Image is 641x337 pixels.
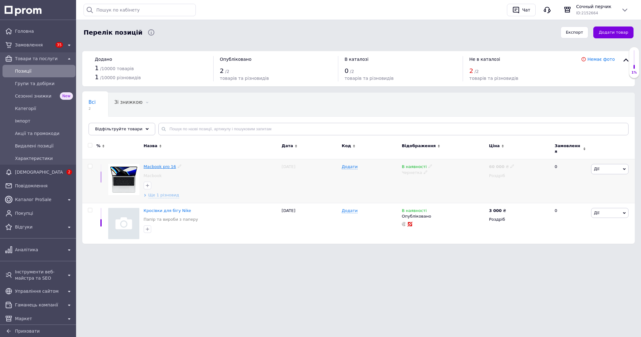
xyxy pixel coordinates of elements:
span: В наявності [402,164,427,171]
div: Чат [521,5,532,15]
button: Додати товар [593,26,634,39]
span: В каталозі [345,57,369,62]
span: Додати [342,164,358,169]
span: Товари та послуги [15,55,63,62]
a: Кросівки для бігу Nike [144,208,191,213]
span: Перелік позицій [84,28,142,37]
span: / 2 [225,69,229,74]
div: [DATE] [280,203,340,244]
div: ₴ [489,164,514,170]
span: Приховати [15,329,40,334]
div: ₴ [489,208,506,214]
span: 2 [469,67,473,75]
button: Чат [507,4,536,16]
span: 2 [66,169,72,175]
span: / 2 [475,69,479,74]
div: [DATE] [280,159,340,203]
span: 2 [220,67,224,75]
img: Кросівки для бігу Nike [108,208,139,239]
span: Назва [144,143,157,149]
div: Роздріб [489,217,549,222]
span: товарів та різновидів [220,76,269,81]
span: Опубліковано [220,57,252,62]
span: New [60,92,73,100]
span: Характеристики [15,155,73,161]
span: Замовлення [15,42,53,48]
span: Видалені позиції [15,143,73,149]
span: Групи та добірки [15,80,73,87]
span: Маркет [15,315,63,322]
div: 0 [551,203,590,244]
span: Всі [89,99,96,105]
a: Папір та вироби з паперу [144,217,198,222]
span: Ціна [489,143,499,149]
div: 1% [629,70,639,75]
a: Немає фото [587,57,615,62]
span: Зі знижкою [114,99,142,105]
span: % [96,143,100,149]
span: 0 [345,67,349,75]
a: Macbook pro 16 [144,164,176,169]
span: товарів та різновидів [345,76,393,81]
span: Дата [282,143,293,149]
span: Дії [594,166,599,171]
span: 35 [55,42,63,48]
span: Дії [594,210,599,215]
span: 1 [95,64,99,72]
img: Macbook pro 16 [108,164,139,195]
span: Замовлення [555,143,581,154]
span: Відгуки [15,224,63,230]
span: Вітрина [89,123,108,129]
span: Гаманець компанії [15,302,63,308]
span: Сочный перчик [576,3,616,10]
span: Код [342,143,351,149]
div: Опубліковано [402,214,486,219]
span: Відображення [402,143,436,149]
span: Відфільтруйте товари [95,127,142,131]
span: Інструменти веб-майстра та SEO [15,269,63,281]
b: 60 000 [489,164,504,169]
span: Покупці [15,210,73,216]
span: Ще 1 різновид [148,192,179,198]
b: 3 000 [489,208,502,213]
span: Головна [15,28,73,34]
span: Позиції [15,68,73,74]
span: Акції та промокоди [15,130,73,137]
a: Macbook [144,173,162,179]
span: Каталог ProSale [15,196,63,203]
span: В наявності [402,208,427,215]
div: 0 [551,159,590,203]
input: Пошук по кабінету [84,4,196,16]
span: ID: 2152664 [576,11,598,15]
span: Додати [342,208,358,213]
span: [DEMOGRAPHIC_DATA] [15,169,63,175]
span: Імпорт [15,118,73,124]
span: 2 [89,106,96,111]
span: / 10000 товарів [100,66,134,71]
span: товарів та різновидів [469,76,518,81]
input: Пошук по назві позиції, артикулу і пошуковим запитам [158,123,629,135]
div: Чернетка [402,170,486,176]
span: Додано [95,57,112,62]
span: Аналітика [15,247,63,253]
span: Повідомлення [15,183,73,189]
span: Управління сайтом [15,288,63,294]
span: / 10000 різновидів [100,75,141,80]
span: 1 [95,73,99,81]
button: Експорт [561,26,589,39]
span: Не в каталозі [469,57,500,62]
span: Сезонні знижки [15,93,57,99]
span: / 2 [350,69,354,74]
span: Категорії [15,105,73,112]
div: Роздріб [489,173,549,179]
